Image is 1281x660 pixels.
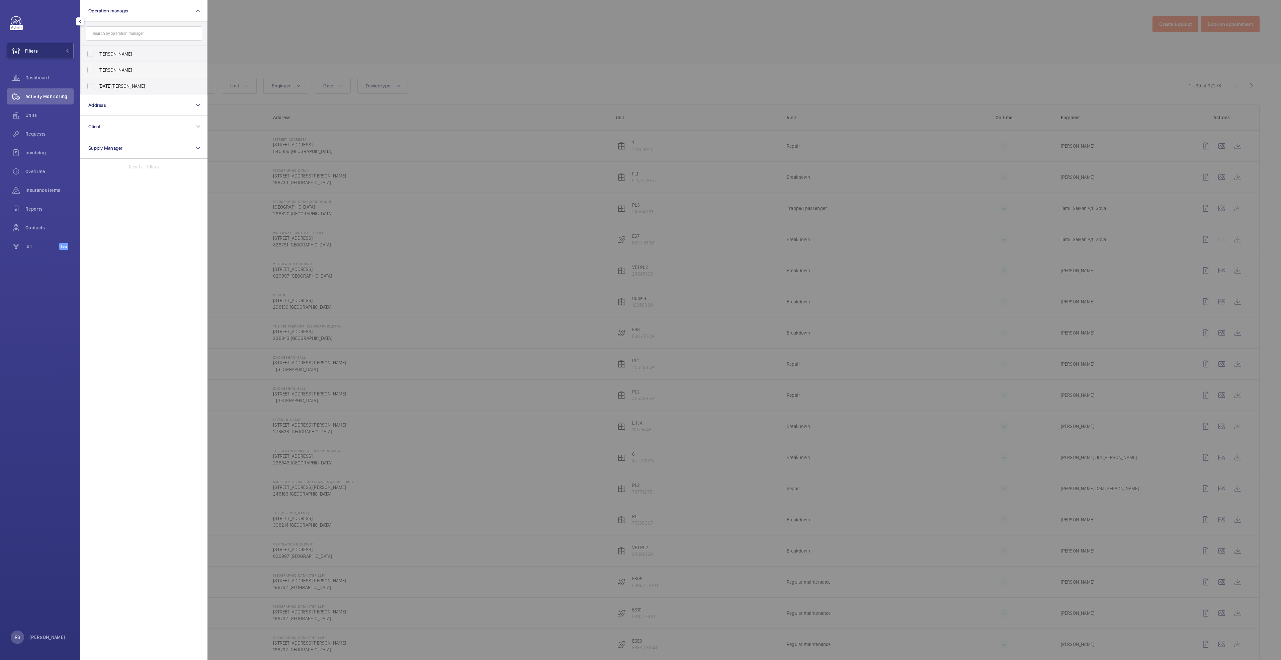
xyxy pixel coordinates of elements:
[7,43,74,59] button: Filters
[25,187,74,194] span: Insurance items
[25,93,74,100] span: Activity Monitoring
[25,206,74,212] span: Reports
[25,48,38,54] span: Filters
[25,224,74,231] span: Contacts
[29,634,66,641] p: [PERSON_NAME]
[25,112,74,119] span: Units
[59,243,68,250] span: Beta
[25,168,74,175] span: Overtime
[25,149,74,156] span: Invoicing
[15,634,20,641] p: RS
[25,243,59,250] span: IoT
[25,131,74,137] span: Requests
[25,74,74,81] span: Dashboard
